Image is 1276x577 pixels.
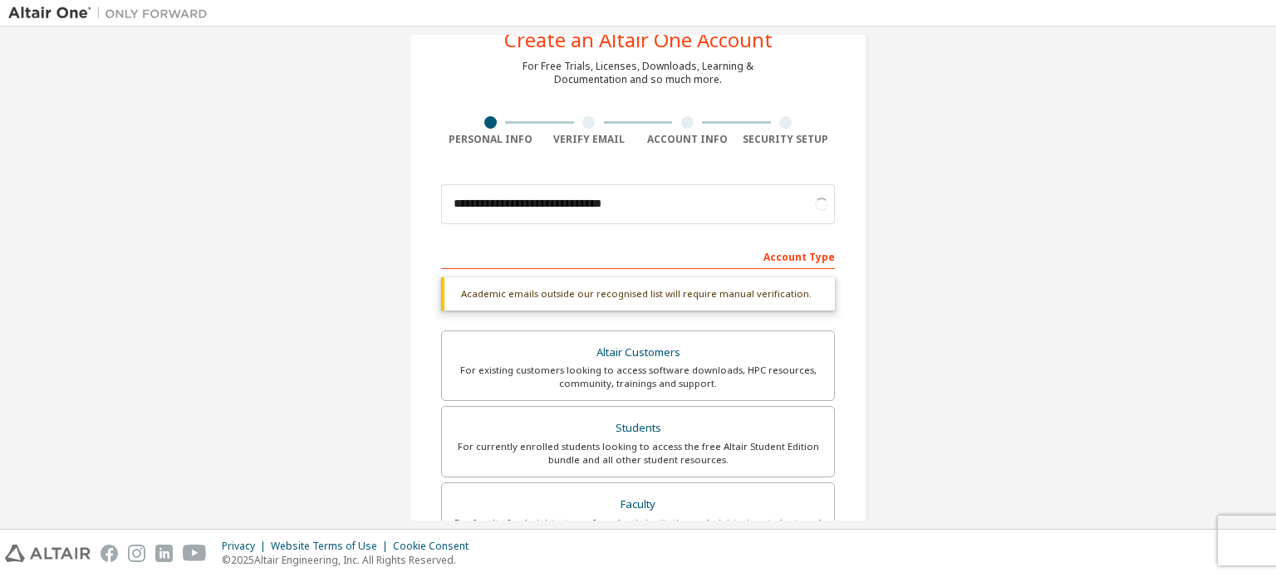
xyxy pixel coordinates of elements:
[452,341,824,364] div: Altair Customers
[5,545,91,562] img: altair_logo.svg
[452,440,824,467] div: For currently enrolled students looking to access the free Altair Student Edition bundle and all ...
[128,545,145,562] img: instagram.svg
[452,516,824,543] div: For faculty & administrators of academic institutions administering students and accessing softwa...
[452,493,824,516] div: Faculty
[271,540,393,553] div: Website Terms of Use
[222,553,478,567] p: © 2025 Altair Engineering, Inc. All Rights Reserved.
[183,545,207,562] img: youtube.svg
[441,277,835,311] div: Academic emails outside our recognised list will require manual verification.
[452,364,824,390] div: For existing customers looking to access software downloads, HPC resources, community, trainings ...
[393,540,478,553] div: Cookie Consent
[523,60,753,86] div: For Free Trials, Licenses, Downloads, Learning & Documentation and so much more.
[222,540,271,553] div: Privacy
[540,133,639,146] div: Verify Email
[101,545,118,562] img: facebook.svg
[638,133,737,146] div: Account Info
[8,5,216,22] img: Altair One
[452,417,824,440] div: Students
[504,30,773,50] div: Create an Altair One Account
[737,133,836,146] div: Security Setup
[441,133,540,146] div: Personal Info
[441,242,835,269] div: Account Type
[155,545,173,562] img: linkedin.svg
